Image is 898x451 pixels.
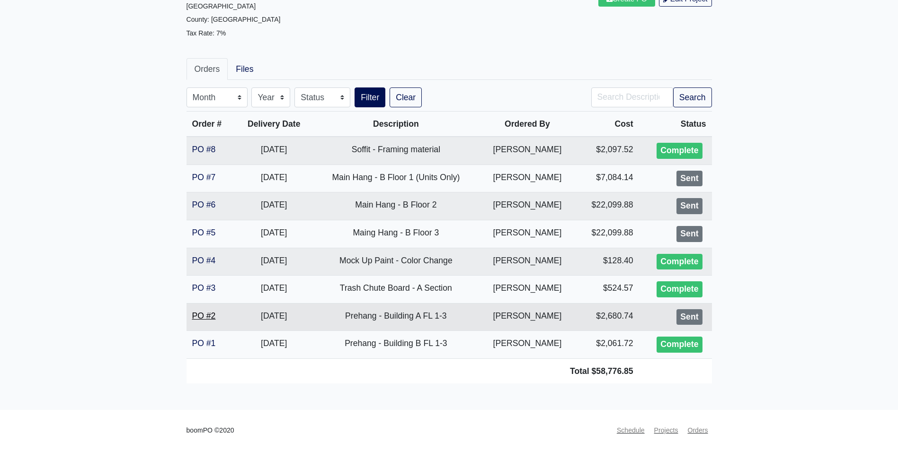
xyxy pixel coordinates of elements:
div: Sent [676,309,702,325]
td: [DATE] [235,303,312,331]
th: Ordered By [480,112,575,137]
td: $2,680.74 [575,303,639,331]
small: County: [GEOGRAPHIC_DATA] [187,16,281,23]
a: Projects [650,421,682,440]
div: Complete [657,337,702,353]
td: [PERSON_NAME] [480,137,575,165]
td: [PERSON_NAME] [480,303,575,331]
td: $7,084.14 [575,165,639,192]
small: Tax Rate: 7% [187,29,226,37]
td: [DATE] [235,331,312,359]
td: Prehang - Building B FL 1-3 [312,331,480,359]
a: Clear [390,87,422,107]
td: $22,099.88 [575,220,639,248]
td: [DATE] [235,248,312,276]
td: Main Hang - B Floor 2 [312,192,480,220]
div: Sent [676,226,702,242]
td: Main Hang - B Floor 1 (Units Only) [312,165,480,192]
a: Orders [187,58,228,80]
td: $2,061.72 [575,331,639,359]
td: [PERSON_NAME] [480,220,575,248]
a: PO #4 [192,256,216,265]
a: PO #3 [192,283,216,293]
td: [PERSON_NAME] [480,248,575,276]
div: Complete [657,143,702,159]
th: Cost [575,112,639,137]
th: Order # [187,112,236,137]
td: $524.57 [575,276,639,304]
th: Delivery Date [235,112,312,137]
td: [PERSON_NAME] [480,192,575,220]
a: Files [228,58,261,80]
td: [PERSON_NAME] [480,331,575,359]
td: [DATE] [235,276,312,304]
td: [DATE] [235,165,312,192]
button: Filter [355,87,385,107]
td: Mock Up Paint - Color Change [312,248,480,276]
a: Schedule [613,421,649,440]
td: [PERSON_NAME] [480,165,575,192]
td: $22,099.88 [575,192,639,220]
td: $2,097.52 [575,137,639,165]
td: Prehang - Building A FL 1-3 [312,303,480,331]
td: [DATE] [235,192,312,220]
td: Maing Hang - B Floor 3 [312,220,480,248]
div: Complete [657,254,702,270]
a: PO #8 [192,145,216,154]
a: PO #7 [192,173,216,182]
td: [DATE] [235,220,312,248]
button: Search [673,87,712,107]
div: Sent [676,171,702,187]
td: $128.40 [575,248,639,276]
td: Trash Chute Board - A Section [312,276,480,304]
a: PO #1 [192,338,216,348]
a: PO #2 [192,311,216,321]
a: Orders [684,421,711,440]
a: PO #6 [192,200,216,209]
th: Description [312,112,480,137]
td: Total $58,776.85 [187,358,639,383]
td: [PERSON_NAME] [480,276,575,304]
div: Sent [676,198,702,214]
small: [GEOGRAPHIC_DATA] [187,2,256,10]
td: Soffit - Framing material [312,137,480,165]
a: PO #5 [192,228,216,237]
td: [DATE] [235,137,312,165]
input: Search [591,87,673,107]
th: Status [639,112,712,137]
div: Complete [657,281,702,297]
small: boomPO ©2020 [187,425,234,436]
